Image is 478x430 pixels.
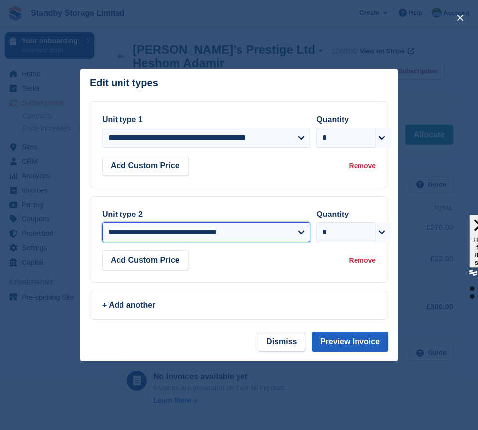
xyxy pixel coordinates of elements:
[316,210,349,218] label: Quantity
[312,332,388,352] button: Preview Invoice
[102,299,376,311] div: + Add another
[258,332,305,352] button: Dismiss
[90,291,388,320] a: + Add another
[349,255,376,266] div: Remove
[102,210,143,218] label: Unit type 2
[102,156,188,176] button: Add Custom Price
[349,161,376,171] div: Remove
[102,115,143,124] label: Unit type 1
[102,250,188,270] button: Add Custom Price
[316,115,349,124] label: Quantity
[452,10,468,26] button: close
[90,77,158,89] p: Edit unit types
